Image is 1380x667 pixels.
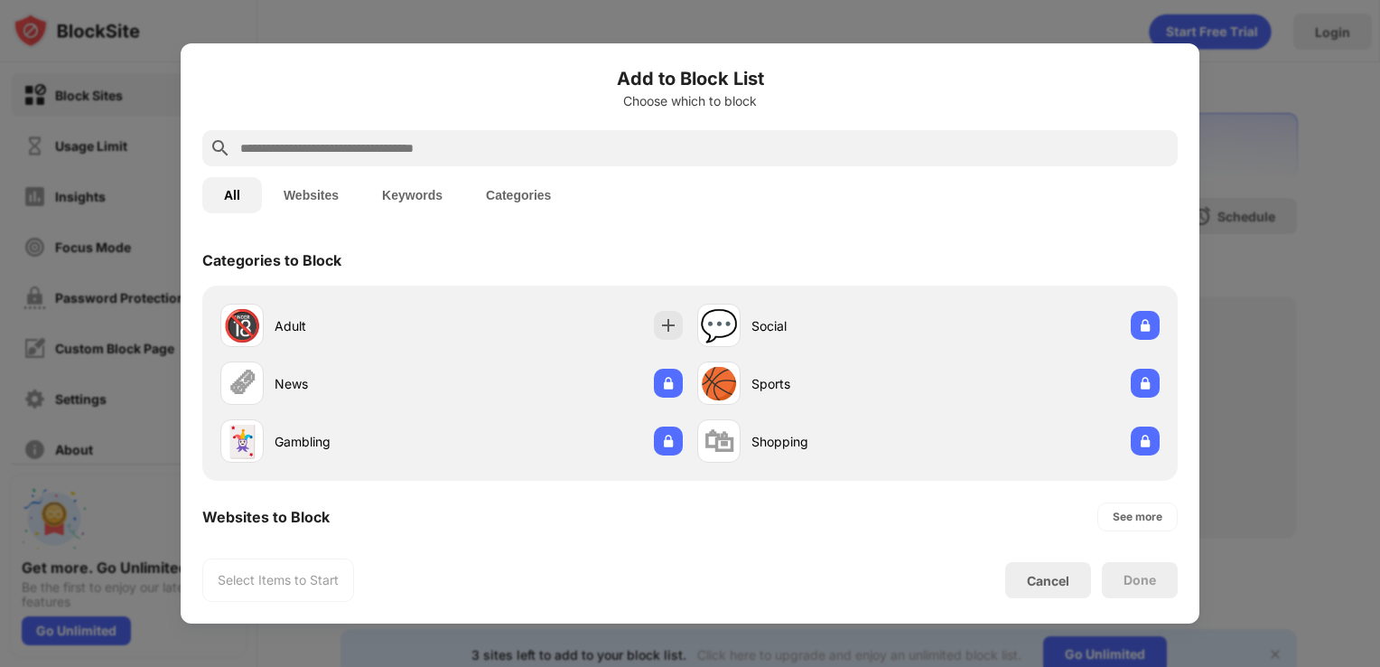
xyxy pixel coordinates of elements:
[223,307,261,344] div: 🔞
[223,423,261,460] div: 🃏
[275,374,452,393] div: News
[202,94,1178,108] div: Choose which to block
[464,177,573,213] button: Categories
[202,251,341,269] div: Categories to Block
[751,316,928,335] div: Social
[218,571,339,589] div: Select Items to Start
[1027,573,1069,588] div: Cancel
[1124,573,1156,587] div: Done
[751,432,928,451] div: Shopping
[202,65,1178,92] h6: Add to Block List
[704,423,734,460] div: 🛍
[360,177,464,213] button: Keywords
[1113,508,1162,526] div: See more
[275,316,452,335] div: Adult
[751,374,928,393] div: Sports
[262,177,360,213] button: Websites
[210,137,231,159] img: search.svg
[700,365,738,402] div: 🏀
[227,365,257,402] div: 🗞
[202,177,262,213] button: All
[700,307,738,344] div: 💬
[275,432,452,451] div: Gambling
[202,508,330,526] div: Websites to Block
